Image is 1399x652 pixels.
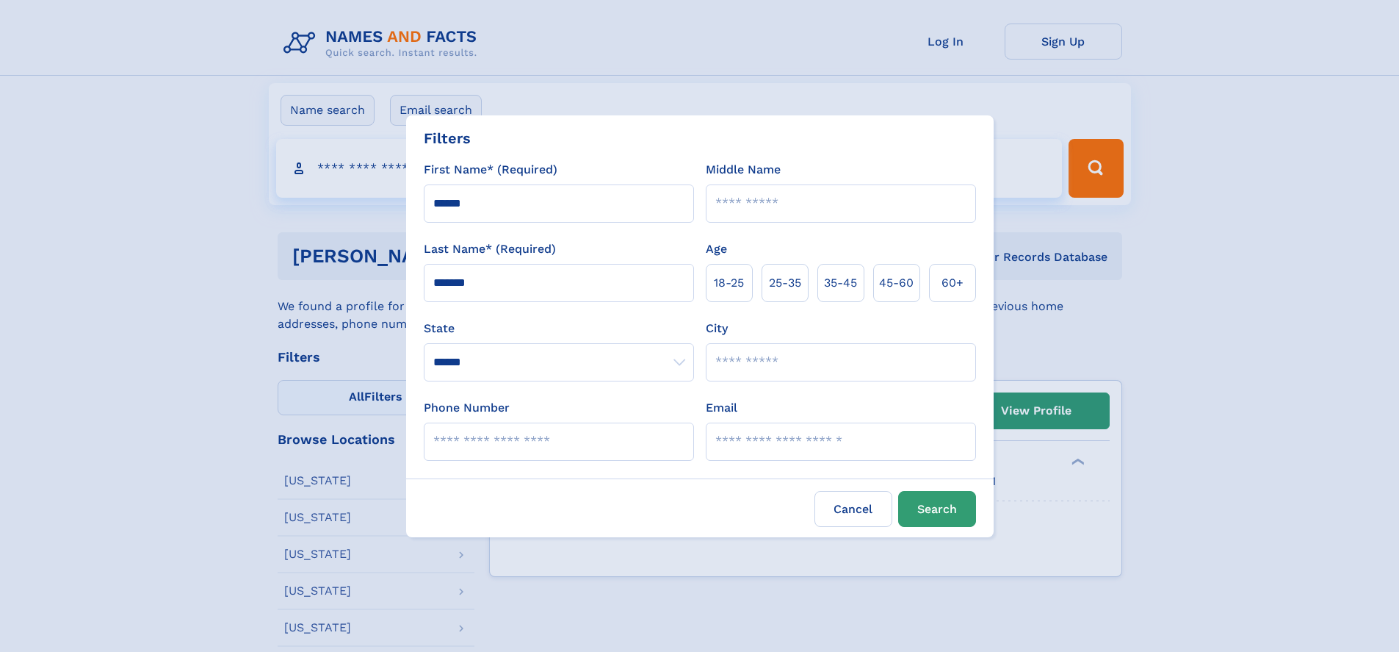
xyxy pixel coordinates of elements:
[424,399,510,417] label: Phone Number
[424,240,556,258] label: Last Name* (Required)
[424,161,557,179] label: First Name* (Required)
[706,399,737,417] label: Email
[424,320,694,337] label: State
[706,320,728,337] label: City
[706,240,727,258] label: Age
[714,274,744,292] span: 18‑25
[898,491,976,527] button: Search
[879,274,914,292] span: 45‑60
[814,491,892,527] label: Cancel
[769,274,801,292] span: 25‑35
[824,274,857,292] span: 35‑45
[706,161,781,179] label: Middle Name
[941,274,964,292] span: 60+
[424,127,471,149] div: Filters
